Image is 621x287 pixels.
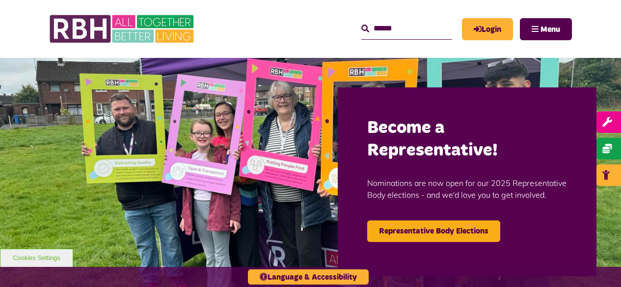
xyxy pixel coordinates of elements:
p: Nominations are now open for our 2025 Representative Body elections - and we'd love you to get in... [367,162,567,215]
span: Menu [540,26,560,33]
a: MyRBH [462,18,513,40]
a: Representative Body Elections [367,220,500,242]
iframe: Netcall Web Assistant for live chat [577,243,621,287]
button: Navigation [520,18,572,40]
h2: Become a Representative! [367,117,567,163]
button: Language & Accessibility [248,269,369,285]
img: RBH [49,10,196,48]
